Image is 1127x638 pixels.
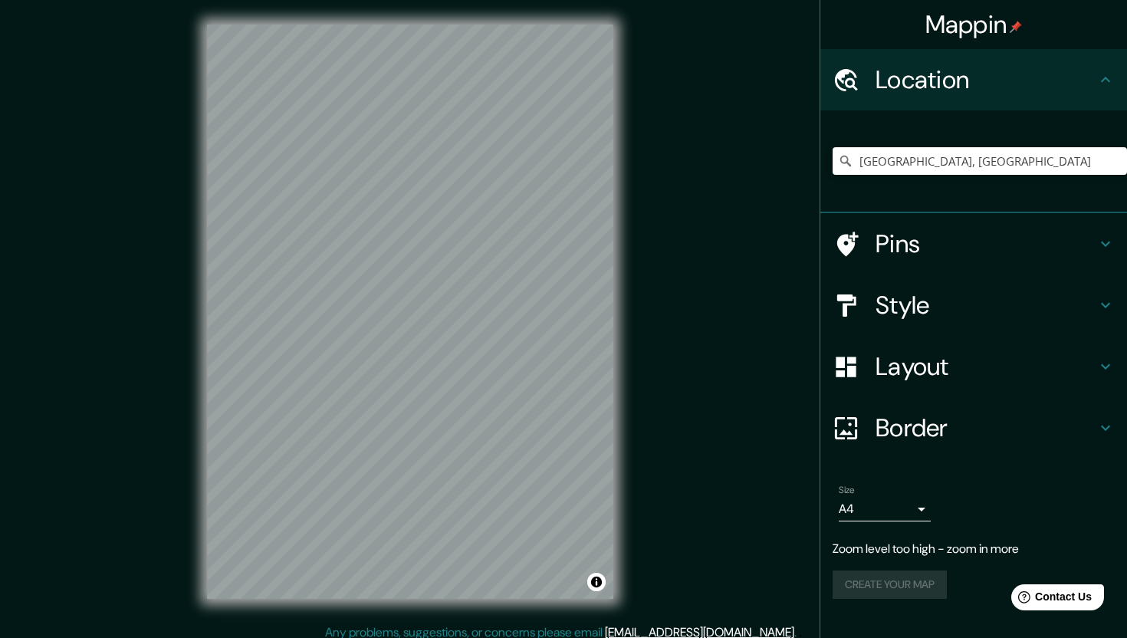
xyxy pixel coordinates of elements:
[820,397,1127,459] div: Border
[587,573,606,591] button: Toggle attribution
[1010,21,1022,33] img: pin-icon.png
[839,497,931,521] div: A4
[839,484,855,497] label: Size
[820,336,1127,397] div: Layout
[876,290,1096,321] h4: Style
[207,25,613,599] canvas: Map
[833,540,1115,558] p: Zoom level too high - zoom in more
[820,49,1127,110] div: Location
[833,147,1127,175] input: Pick your city or area
[876,413,1096,443] h4: Border
[991,578,1110,621] iframe: Help widget launcher
[876,229,1096,259] h4: Pins
[876,64,1096,95] h4: Location
[925,9,1023,40] h4: Mappin
[876,351,1096,382] h4: Layout
[820,213,1127,275] div: Pins
[820,275,1127,336] div: Style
